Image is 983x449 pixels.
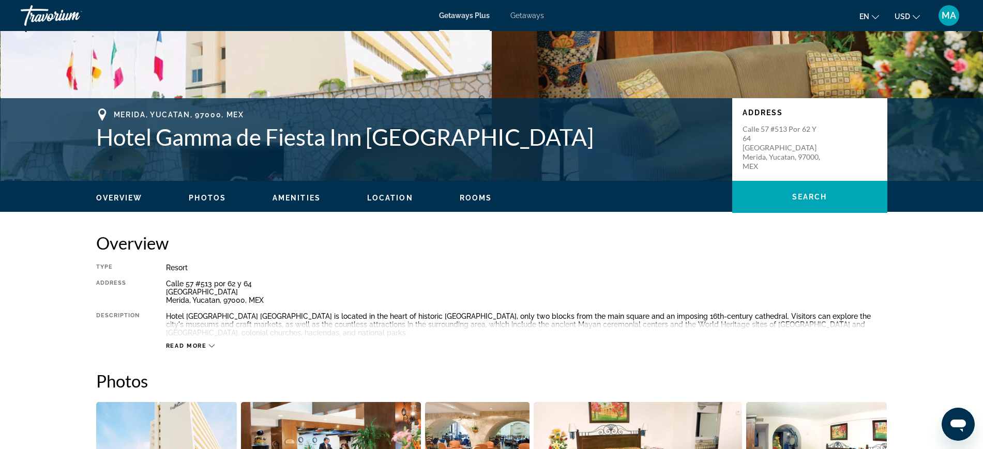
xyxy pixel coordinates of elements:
div: Description [96,312,140,337]
span: Location [367,194,413,202]
h2: Overview [96,233,887,253]
span: Rooms [460,194,492,202]
span: Merida, Yucatan, 97000, MEX [114,111,244,119]
button: Photos [189,193,226,203]
button: Change language [859,9,879,24]
iframe: Botón para iniciar la ventana de mensajería [942,408,975,441]
span: Photos [189,194,226,202]
button: Location [367,193,413,203]
h1: Hotel Gamma de Fiesta Inn [GEOGRAPHIC_DATA] [96,123,722,150]
span: Overview [96,194,143,202]
a: Getaways Plus [439,11,490,20]
span: USD [895,12,910,21]
a: Travorium [21,2,124,29]
p: Calle 57 #513 por 62 y 64 [GEOGRAPHIC_DATA] Merida, Yucatan, 97000, MEX [743,125,825,171]
p: Address [743,109,877,117]
h2: Photos [96,370,887,391]
button: Amenities [273,193,321,203]
a: Getaways [510,11,544,20]
div: Calle 57 #513 por 62 y 64 [GEOGRAPHIC_DATA] Merida, Yucatan, 97000, MEX [166,280,887,304]
div: Type [96,264,140,272]
span: Search [792,193,827,201]
div: Resort [166,264,887,272]
span: Read more [166,343,207,349]
button: Change currency [895,9,920,24]
div: Address [96,280,140,304]
button: Search [732,181,887,213]
button: Rooms [460,193,492,203]
span: MA [942,10,956,21]
span: Amenities [273,194,321,202]
span: en [859,12,869,21]
button: Read more [166,342,215,350]
div: Hotel [GEOGRAPHIC_DATA] [GEOGRAPHIC_DATA] is located in the heart of historic [GEOGRAPHIC_DATA], ... [166,312,887,337]
button: Overview [96,193,143,203]
button: User Menu [935,5,962,26]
